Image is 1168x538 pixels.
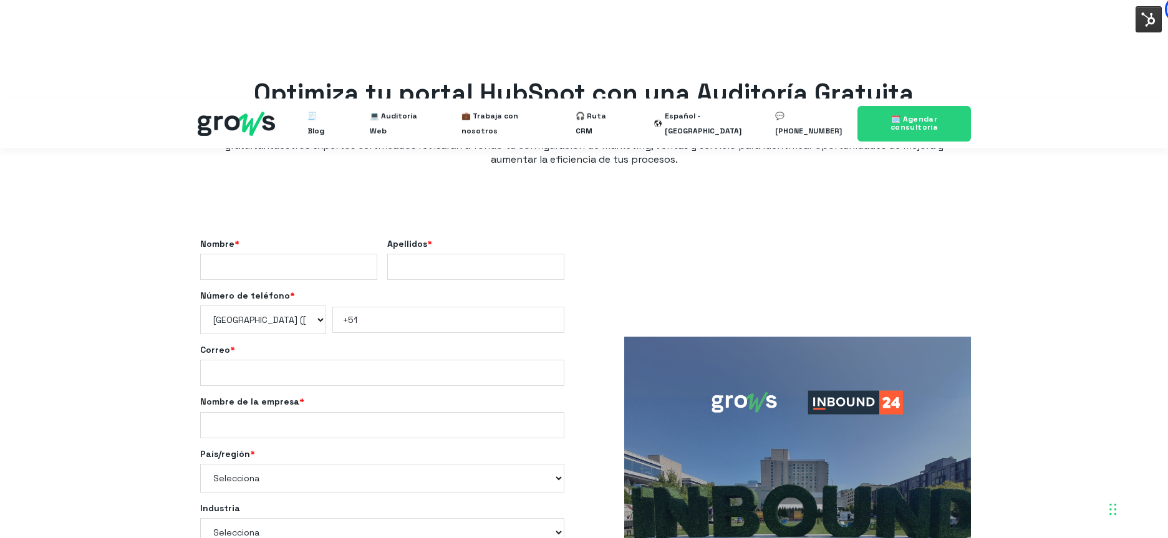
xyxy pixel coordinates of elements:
[200,290,290,301] span: Número de teléfono
[890,114,938,132] span: 🗓️ Agendar consultoría
[200,502,240,514] span: Industria
[387,238,427,249] span: Apellidos
[857,106,970,141] a: 🗓️ Agendar consultoría
[200,238,234,249] span: Nombre
[370,103,422,143] a: 💻 Auditoría Web
[576,103,614,143] a: 🎧 Ruta CRM
[200,396,299,407] span: Nombre de la empresa
[665,108,755,138] div: Español - [GEOGRAPHIC_DATA]
[1109,491,1117,528] div: Arrastrar
[1106,478,1168,538] iframe: Chat Widget
[307,103,329,143] a: 🧾 Blog
[1106,478,1168,538] div: Widget de chat
[200,344,230,355] span: Correo
[200,448,250,459] span: País/región
[210,76,958,111] h1: Optimiza tu portal HubSpot con una Auditoría Gratuita
[775,103,842,143] a: 💬 [PHONE_NUMBER]
[1136,6,1162,32] img: Interruptor del menú de herramientas de HubSpot
[461,103,536,143] a: 💼 Trabaja con nosotros
[198,112,275,136] img: grows - hubspot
